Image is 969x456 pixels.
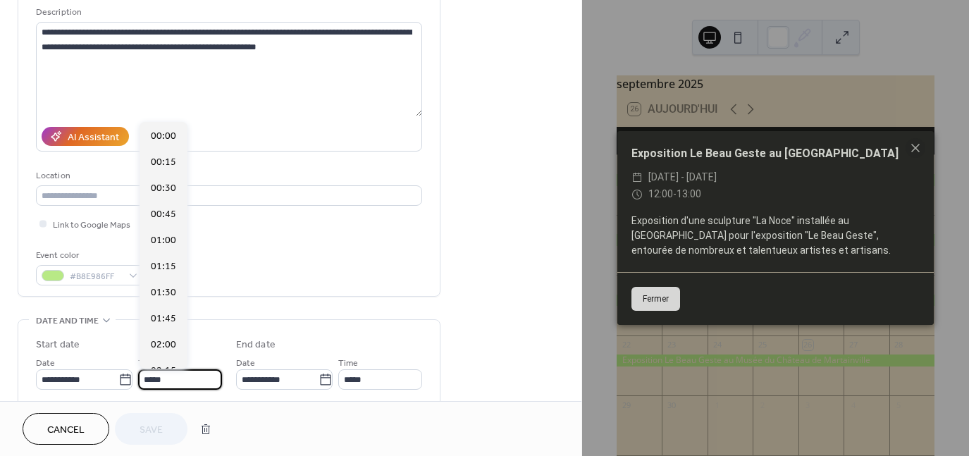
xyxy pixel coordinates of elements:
span: 01:00 [151,233,176,247]
span: Time [138,356,158,371]
span: 01:30 [151,285,176,300]
div: End date [236,338,276,352]
div: Event color [36,248,142,263]
button: AI Assistant [42,127,129,146]
span: 02:15 [151,363,176,378]
span: 01:45 [151,311,176,326]
button: Cancel [23,413,109,445]
span: 01:15 [151,259,176,273]
span: 00:30 [151,180,176,195]
span: Date [236,356,255,371]
div: Description [36,5,419,20]
span: 12:00 [648,188,673,199]
span: Date [36,356,55,371]
div: Exposition d'une sculpture "La Noce" installée au [GEOGRAPHIC_DATA] pour l'exposition "Le Beau Ge... [617,214,934,258]
span: 13:00 [677,188,701,199]
span: 00:15 [151,154,176,169]
span: #B8E986FF [70,269,122,284]
div: AI Assistant [68,130,119,145]
span: - [673,188,677,199]
span: Time [338,356,358,371]
div: Start date [36,338,80,352]
button: Fermer [631,287,680,311]
span: 02:00 [151,337,176,352]
span: 00:45 [151,207,176,221]
span: Date and time [36,314,99,328]
span: Link to Google Maps [53,218,130,233]
div: ​ [631,169,643,186]
div: ​ [631,186,643,203]
span: Cancel [47,423,85,438]
div: Exposition Le Beau Geste au [GEOGRAPHIC_DATA] [617,145,934,162]
span: [DATE] - [DATE] [648,169,717,186]
div: Location [36,168,419,183]
span: 00:00 [151,128,176,143]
